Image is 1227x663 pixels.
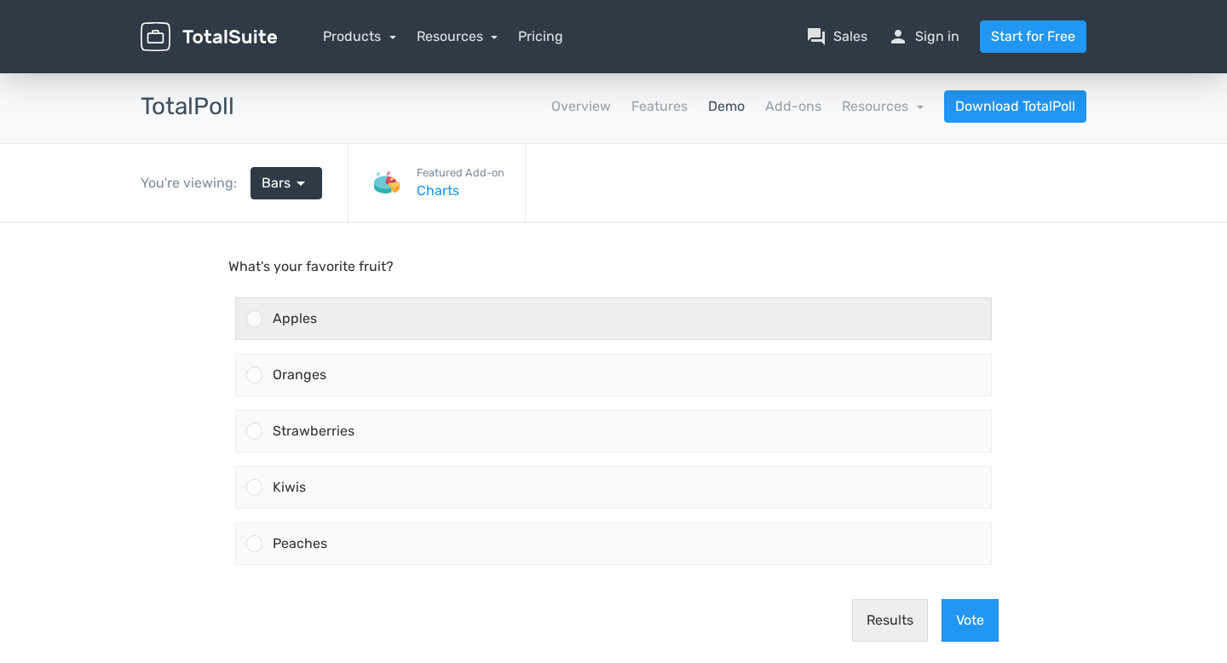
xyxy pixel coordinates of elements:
a: Start for Free [980,20,1086,53]
a: personSign in [888,26,959,47]
span: person [888,26,908,47]
span: Kiwis [273,257,306,273]
span: question_answer [806,26,827,47]
div: You're viewing: [141,173,251,193]
button: Results [852,377,928,419]
a: Bars arrow_drop_down [251,167,322,199]
span: Apples [273,88,317,104]
img: TotalSuite for WordPress [141,22,277,52]
p: What's your favorite fruit? [228,34,999,55]
span: Strawberries [273,200,354,216]
a: Features [631,96,688,117]
button: Vote [942,377,999,419]
a: Charts [417,181,504,201]
img: Charts [369,166,403,200]
span: Peaches [273,313,327,329]
a: Demo [708,96,745,117]
a: Resources [417,28,498,44]
small: Featured Add-on [417,164,504,181]
a: Pricing [518,26,563,47]
a: Overview [551,96,611,117]
span: arrow_drop_down [291,173,311,193]
a: question_answerSales [806,26,867,47]
span: Oranges [273,144,326,160]
a: Products [323,28,396,44]
h3: TotalPoll [141,94,234,120]
a: Download TotalPoll [944,90,1086,123]
a: Resources [842,98,924,114]
a: Add-ons [765,96,821,117]
span: Bars [262,173,291,193]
